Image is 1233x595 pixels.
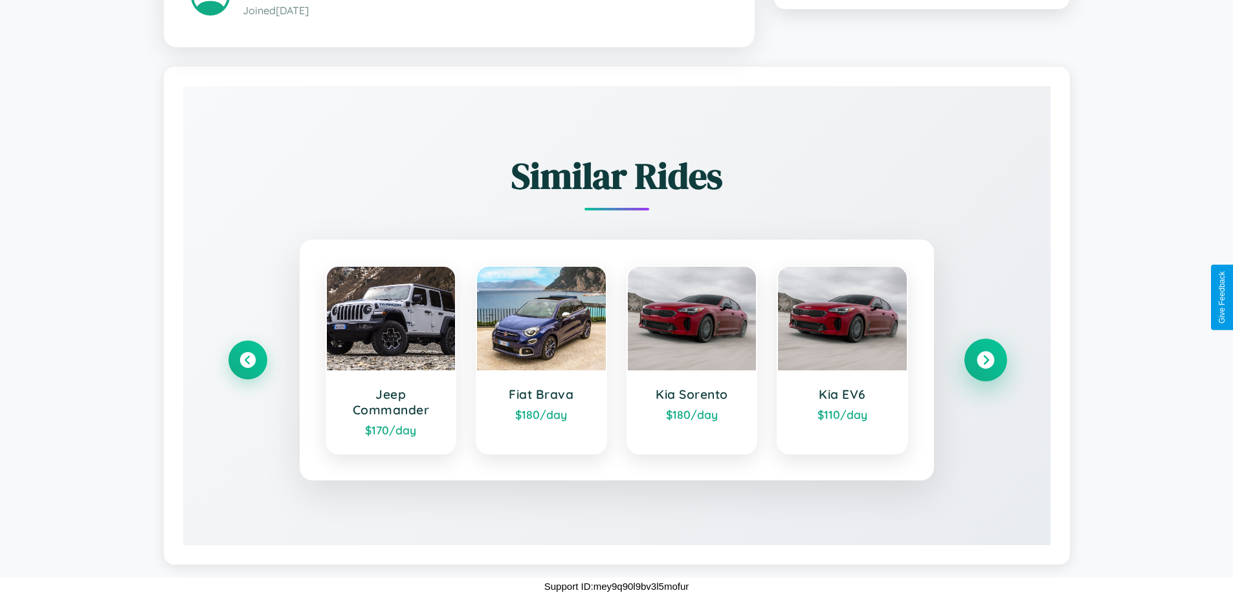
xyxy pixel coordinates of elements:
[490,407,593,421] div: $ 180 /day
[641,387,744,402] h3: Kia Sorento
[476,265,607,455] a: Fiat Brava$180/day
[340,387,443,418] h3: Jeep Commander
[627,265,758,455] a: Kia Sorento$180/day
[777,265,908,455] a: Kia EV6$110/day
[544,578,689,595] p: Support ID: mey9q90l9bv3l5mofur
[228,151,1005,201] h2: Similar Rides
[641,407,744,421] div: $ 180 /day
[326,265,457,455] a: Jeep Commander$170/day
[490,387,593,402] h3: Fiat Brava
[340,423,443,437] div: $ 170 /day
[243,1,728,20] p: Joined [DATE]
[1217,271,1227,324] div: Give Feedback
[791,387,894,402] h3: Kia EV6
[791,407,894,421] div: $ 110 /day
